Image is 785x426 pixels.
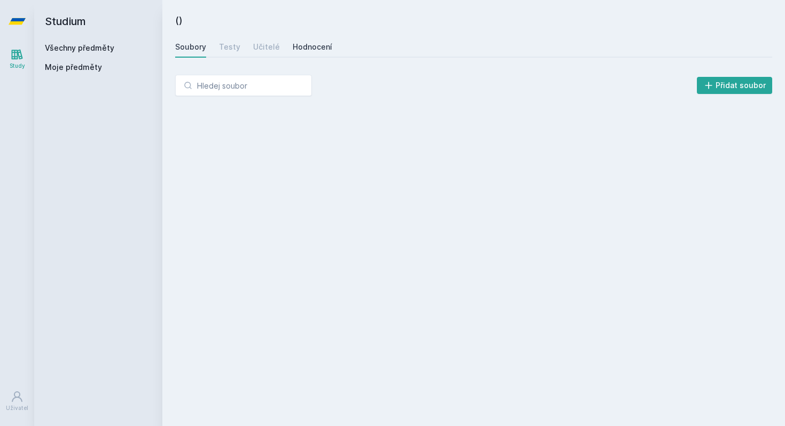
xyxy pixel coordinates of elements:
[293,36,332,58] a: Hodnocení
[2,385,32,417] a: Uživatel
[697,77,773,94] button: Přidat soubor
[175,13,772,28] h2: ()
[219,42,240,52] div: Testy
[2,43,32,75] a: Study
[45,62,102,73] span: Moje předměty
[253,42,280,52] div: Učitelé
[175,36,206,58] a: Soubory
[6,404,28,412] div: Uživatel
[175,75,312,96] input: Hledej soubor
[10,62,25,70] div: Study
[219,36,240,58] a: Testy
[175,42,206,52] div: Soubory
[293,42,332,52] div: Hodnocení
[253,36,280,58] a: Učitelé
[45,43,114,52] a: Všechny předměty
